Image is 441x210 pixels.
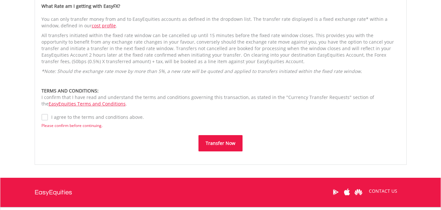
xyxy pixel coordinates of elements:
p: All transfers initiated within the fixed rate window can be cancelled up until 15 minutes before ... [41,32,400,65]
div: I confirm that I have read and understand the terms and conditions governing this transaction, as... [41,88,400,107]
a: EasyEquities [35,178,72,207]
div: What Rate am I getting with EasyFX? [41,3,400,9]
label: I agree to the terms and conditions above. [48,114,144,120]
a: Apple [341,182,353,202]
a: cost profile [92,22,116,29]
button: Transfer Now [198,135,243,151]
span: Please confirm before continuing. [41,123,102,128]
div: TERMS AND CONDITIONS: [41,88,400,94]
a: Huawei [353,182,364,202]
p: You can only transfer money from and to EasyEquities accounts as defined in the dropdown list. Th... [41,16,400,29]
a: Google Play [330,182,341,202]
a: CONTACT US [364,182,402,200]
em: *Note: Should the exchange rate move by more than 5%, a new rate will be quoted and applied to tr... [41,68,362,74]
a: EasyEquities Terms and Conditions [49,101,126,107]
